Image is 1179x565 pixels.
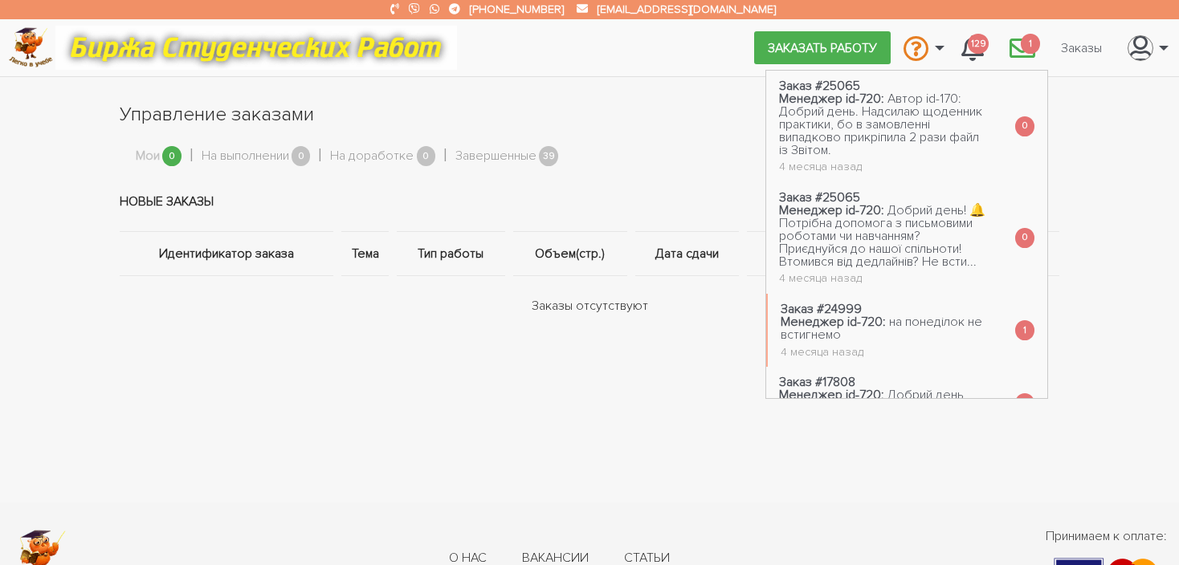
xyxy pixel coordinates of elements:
[766,367,1002,440] a: Заказ #17808 Менеджер id-720: Добрий день, бачили, повертаємо
[781,347,989,358] div: 4 месяца назад
[455,146,536,167] a: Завершенные
[768,294,1002,367] a: Заказ #24999 Менеджер id-720: на понеділок не встигнемо 4 месяца назад
[779,78,860,94] strong: Заказ #25065
[779,202,884,218] strong: Менеджер id-720:
[779,202,985,270] span: Добрий день! 🔔 Потрібна допомога з письмовими роботами чи навчанням? Приєднуйся до нашої спільнот...
[779,91,884,107] strong: Менеджер id-720:
[781,314,886,330] strong: Менеджер id-720:
[766,182,1002,294] a: Заказ #25065 Менеджер id-720: Добрий день! 🔔 Потрібна допомога з письмовими роботами чи навчанням...
[9,27,53,68] img: logo-c4363faeb99b52c628a42810ed6dfb4293a56d4e4775eb116515dfe7f33672af.png
[968,34,989,54] span: 129
[1015,116,1034,136] span: 0
[120,172,1059,232] td: Новые заказы
[781,314,982,343] span: на понеділок не встигнемо
[779,91,982,158] span: Автор id-170: Добрий день. Надсилаю щоденник практики, бо в замовленні випадково прикріпила 2 раз...
[292,146,311,166] span: 0
[393,231,508,275] th: Тип работы
[1015,228,1034,248] span: 0
[779,374,855,390] strong: Заказ #17808
[1015,320,1034,340] span: 1
[202,146,289,167] a: На выполнении
[743,231,878,275] th: Бюджет(UAH)
[766,71,1002,182] a: Заказ #25065 Менеджер id-720: Автор id-170: Добрий день. Надсилаю щоденник практики, бо в замовле...
[120,101,1059,128] h1: Управление заказами
[779,189,860,205] strong: Заказ #25065
[781,301,862,317] strong: Заказ #24999
[779,387,884,403] strong: Менеджер id-720:
[136,146,160,167] a: Мои
[539,146,558,166] span: 39
[417,146,436,166] span: 0
[598,2,776,16] a: [EMAIL_ADDRESS][DOMAIN_NAME]
[754,31,891,63] a: Заказать работу
[779,161,989,173] div: 4 месяца назад
[1021,34,1040,54] span: 1
[779,273,989,284] div: 4 месяца назад
[55,26,457,70] img: motto-12e01f5a76059d5f6a28199ef077b1f78e012cfde436ab5cf1d4517935686d32.gif
[337,231,393,275] th: Тема
[949,26,997,69] a: 129
[509,231,631,275] th: Объем(стр.)
[330,146,414,167] a: На доработке
[162,146,182,166] span: 0
[120,231,337,275] th: Идентификатор заказа
[997,26,1048,69] a: 1
[470,2,564,16] a: [PHONE_NUMBER]
[1015,393,1034,413] span: 0
[631,231,744,275] th: Дата сдачи
[120,275,1059,335] td: Заказы отсутствуют
[1048,32,1115,63] a: Заказы
[1046,526,1167,546] span: Принимаем к оплате:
